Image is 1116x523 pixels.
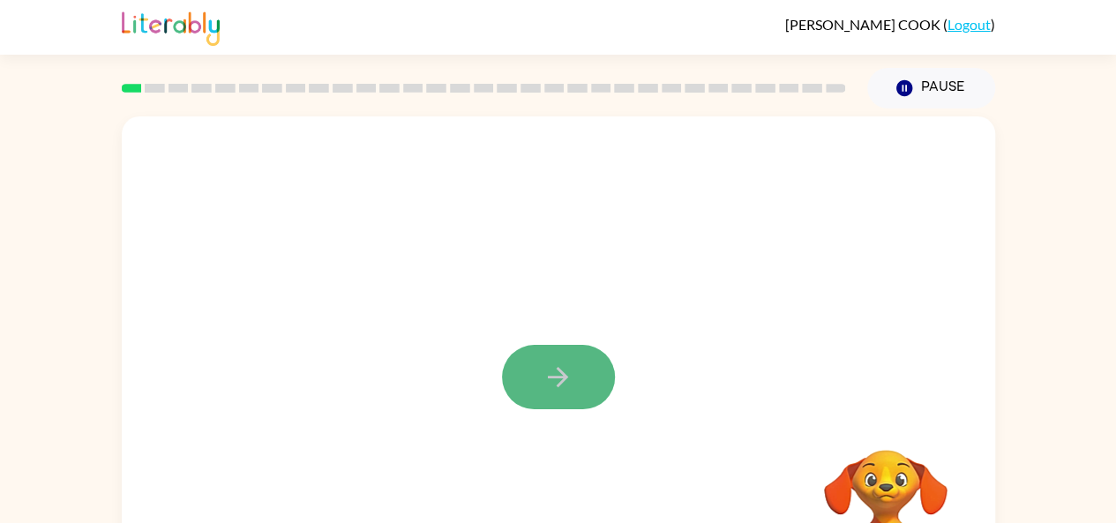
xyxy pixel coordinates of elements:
[947,16,991,33] a: Logout
[122,7,220,46] img: Literably
[785,16,943,33] span: [PERSON_NAME] COOK
[785,16,995,33] div: ( )
[867,68,995,108] button: Pause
